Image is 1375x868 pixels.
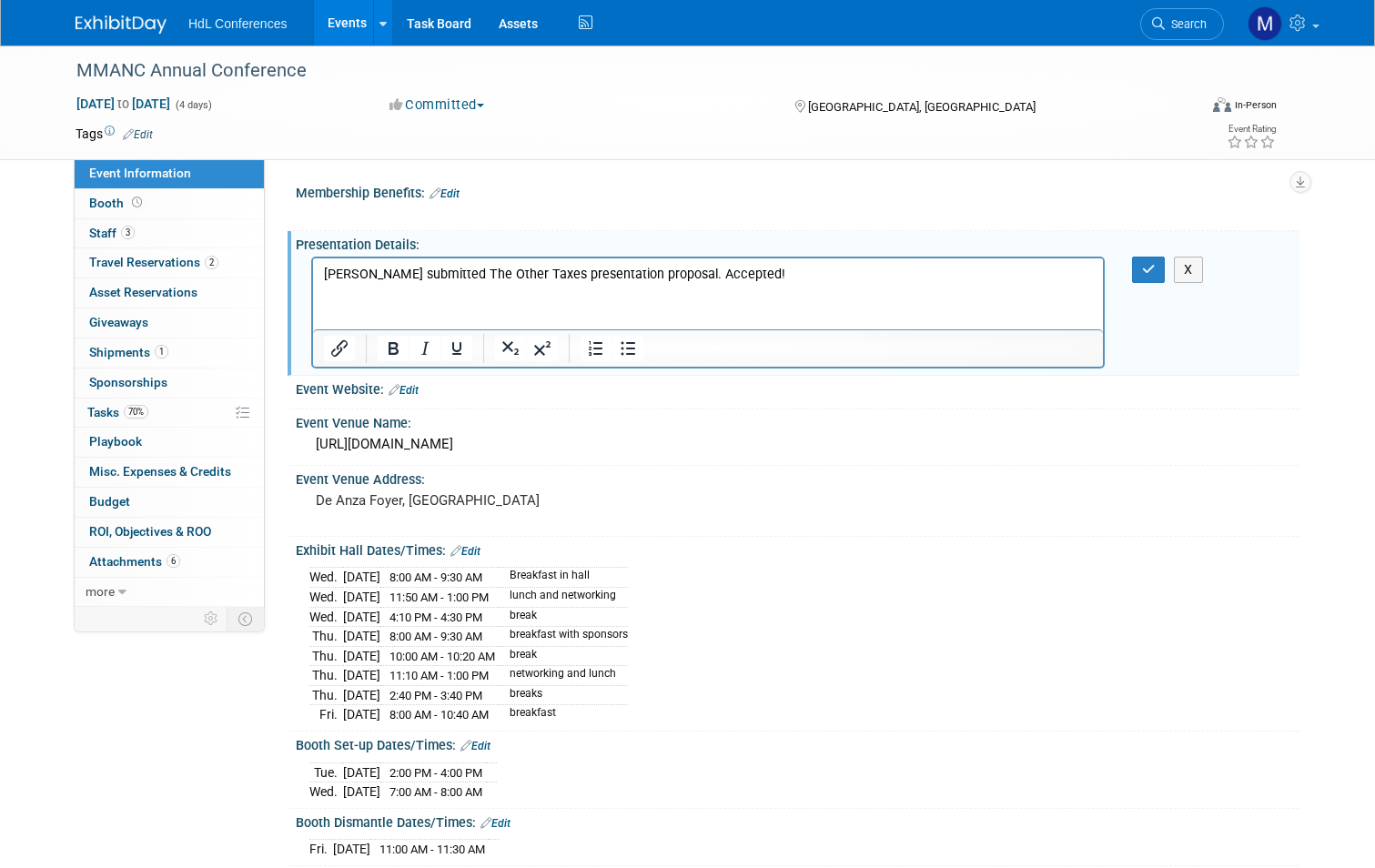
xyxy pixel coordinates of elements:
[89,255,218,269] span: Travel Reservations
[309,588,343,608] td: Wed.
[124,405,148,419] span: 70%
[343,666,380,686] td: [DATE]
[499,627,628,647] td: breakfast with sponsors
[495,336,526,361] button: Subscript
[75,189,264,218] a: Booth
[296,231,1299,254] div: Presentation Details:
[581,336,612,361] button: Numbered list
[343,607,380,627] td: [DATE]
[167,554,180,568] span: 6
[121,226,135,239] span: 3
[409,336,440,361] button: Italic
[174,99,212,111] span: (4 days)
[313,258,1103,329] iframe: Rich Text Area
[75,428,264,457] a: Playbook
[499,568,628,588] td: Breakfast in hall
[324,336,355,361] button: Insert/edit link
[89,524,211,539] span: ROI, Objectives & ROO
[309,646,343,666] td: Thu.
[343,627,380,647] td: [DATE]
[450,545,480,558] a: Edit
[389,384,419,397] a: Edit
[343,646,380,666] td: [DATE]
[296,809,1299,833] div: Booth Dismantle Dates/Times:
[389,570,482,584] span: 8:00 AM - 9:30 AM
[89,554,180,569] span: Attachments
[75,159,264,188] a: Event Information
[70,55,1175,87] div: MMANC Annual Conference
[309,782,343,802] td: Wed.
[1213,97,1231,112] img: Format-Inperson.png
[343,568,380,588] td: [DATE]
[1227,125,1276,134] div: Event Rating
[309,627,343,647] td: Thu.
[309,607,343,627] td: Wed.
[205,256,218,269] span: 2
[1248,6,1282,41] img: Melissa Heiselt
[188,16,287,31] span: HdL Conferences
[389,785,482,799] span: 7:00 AM - 8:00 AM
[296,466,1299,489] div: Event Venue Address:
[75,578,264,607] a: more
[76,15,167,34] img: ExhibitDay
[227,607,265,631] td: Toggle Event Tabs
[155,345,168,358] span: 1
[75,399,264,428] a: Tasks70%
[75,219,264,248] a: Staff3
[441,336,472,361] button: Underline
[75,488,264,517] a: Budget
[1165,17,1207,31] span: Search
[89,285,197,299] span: Asset Reservations
[76,125,153,143] td: Tags
[499,705,628,724] td: breakfast
[333,840,370,859] td: [DATE]
[378,336,409,361] button: Bold
[389,590,489,604] span: 11:50 AM - 1:00 PM
[343,782,380,802] td: [DATE]
[389,669,489,682] span: 11:10 AM - 1:00 PM
[89,375,167,389] span: Sponsorships
[75,548,264,577] a: Attachments6
[389,689,482,702] span: 2:40 PM - 3:40 PM
[460,740,490,752] a: Edit
[499,685,628,705] td: breaks
[343,762,380,782] td: [DATE]
[75,458,264,487] a: Misc. Expenses & Credits
[296,179,1299,203] div: Membership Benefits:
[296,732,1299,755] div: Booth Set-up Dates/Times:
[389,650,495,663] span: 10:00 AM - 10:20 AM
[343,705,380,724] td: [DATE]
[309,705,343,724] td: Fri.
[89,196,146,210] span: Booth
[389,630,482,643] span: 8:00 AM - 9:30 AM
[89,494,130,509] span: Budget
[89,166,191,180] span: Event Information
[309,666,343,686] td: Thu.
[75,518,264,547] a: ROI, Objectives & ROO
[499,607,628,627] td: break
[316,492,694,509] pre: De Anza Foyer, [GEOGRAPHIC_DATA]
[75,278,264,308] a: Asset Reservations
[87,405,148,419] span: Tasks
[499,588,628,608] td: lunch and networking
[389,611,482,624] span: 4:10 PM - 4:30 PM
[89,226,135,240] span: Staff
[309,568,343,588] td: Wed.
[389,708,489,722] span: 8:00 AM - 10:40 AM
[115,96,132,111] span: to
[343,685,380,705] td: [DATE]
[1174,257,1203,283] button: X
[499,666,628,686] td: networking and lunch
[86,584,115,599] span: more
[480,817,511,830] a: Edit
[1140,8,1224,40] a: Search
[389,766,482,780] span: 2:00 PM - 4:00 PM
[309,430,1286,459] div: [URL][DOMAIN_NAME]
[383,96,491,115] button: Committed
[89,464,231,479] span: Misc. Expenses & Credits
[499,646,628,666] td: break
[296,409,1299,432] div: Event Venue Name:
[1234,98,1277,112] div: In-Person
[296,376,1299,399] div: Event Website:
